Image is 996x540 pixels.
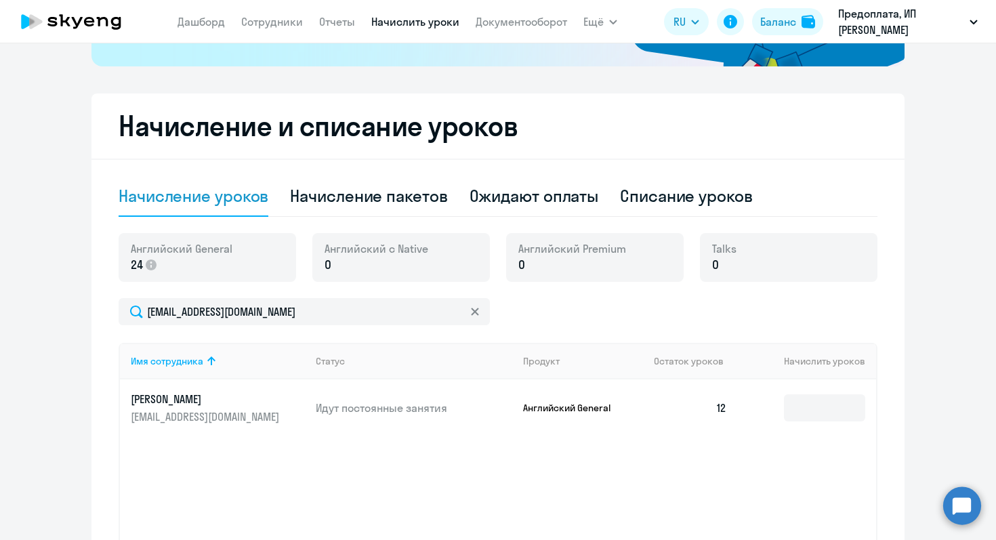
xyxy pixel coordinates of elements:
h2: Начисление и списание уроков [119,110,877,142]
span: 0 [325,256,331,274]
span: 24 [131,256,143,274]
p: Идут постоянные занятия [316,400,512,415]
span: Английский General [131,241,232,256]
a: Дашборд [178,15,225,28]
a: Начислить уроки [371,15,459,28]
div: Продукт [523,355,560,367]
div: Статус [316,355,512,367]
span: Ещё [583,14,604,30]
span: Talks [712,241,736,256]
div: Баланс [760,14,796,30]
div: Имя сотрудника [131,355,305,367]
span: Остаток уроков [654,355,724,367]
div: Начисление пакетов [290,185,447,207]
div: Продукт [523,355,644,367]
a: Сотрудники [241,15,303,28]
div: Статус [316,355,345,367]
div: Имя сотрудника [131,355,203,367]
div: Остаток уроков [654,355,738,367]
div: Ожидают оплаты [470,185,599,207]
p: Предоплата, ИП [PERSON_NAME] [838,5,964,38]
button: Ещё [583,8,617,35]
span: Английский Premium [518,241,626,256]
a: [PERSON_NAME][EMAIL_ADDRESS][DOMAIN_NAME] [131,392,305,424]
button: Предоплата, ИП [PERSON_NAME] [831,5,984,38]
button: Балансbalance [752,8,823,35]
span: Английский с Native [325,241,428,256]
a: Отчеты [319,15,355,28]
p: [PERSON_NAME] [131,392,283,407]
span: RU [673,14,686,30]
p: Английский General [523,402,625,414]
input: Поиск по имени, email, продукту или статусу [119,298,490,325]
img: balance [802,15,815,28]
a: Документооборот [476,15,567,28]
span: 0 [712,256,719,274]
button: RU [664,8,709,35]
div: Списание уроков [620,185,753,207]
th: Начислить уроков [738,343,876,379]
td: 12 [643,379,738,436]
div: Начисление уроков [119,185,268,207]
span: 0 [518,256,525,274]
p: [EMAIL_ADDRESS][DOMAIN_NAME] [131,409,283,424]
